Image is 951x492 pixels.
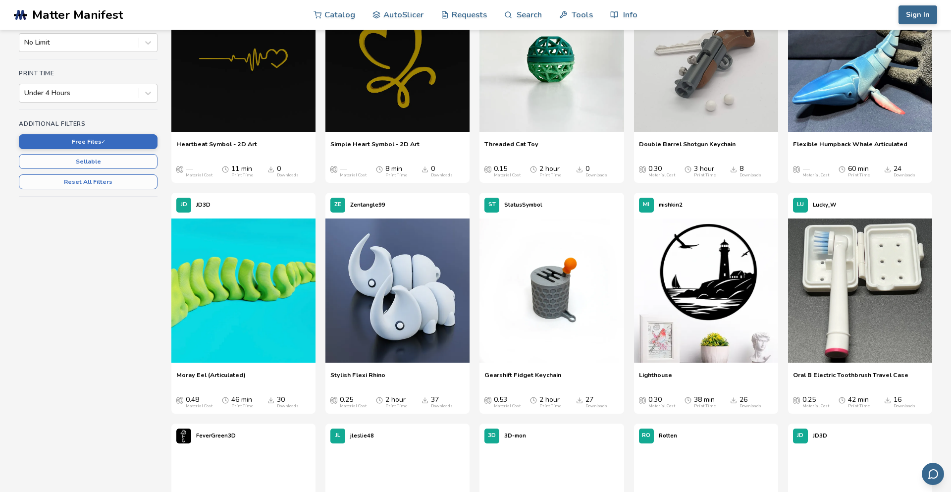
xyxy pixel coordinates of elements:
a: Lighthouse [639,371,672,386]
span: 3D [488,433,496,439]
a: Flexible Humpback Whale Articulated [793,140,907,155]
p: Rotten [659,431,677,441]
p: jleslie48 [350,431,374,441]
a: Simple Heart Symbol - 2D Art [330,140,420,155]
p: Lucky_W [813,200,836,210]
div: Material Cost [340,404,367,409]
span: Average Cost [484,165,491,173]
h4: Additional Filters [19,120,158,127]
div: 0 [585,165,607,178]
span: Average Print Time [685,396,691,404]
span: Downloads [576,396,583,404]
p: 3D-mon [504,431,526,441]
div: 0 [431,165,453,178]
span: Downloads [267,396,274,404]
span: Average Cost [793,165,800,173]
div: Print Time [385,404,407,409]
span: Downloads [730,396,737,404]
a: FeverGreen3D's profileFeverGreen3D [171,424,241,448]
span: Downloads [422,396,428,404]
a: Oral B Electric Toothbrush Travel Case [793,371,908,386]
span: Average Cost [639,396,646,404]
p: mishkin2 [659,200,683,210]
p: FeverGreen3D [196,431,236,441]
div: Downloads [740,173,761,178]
div: Downloads [894,173,915,178]
a: Double Barrel Shotgun Keychain [639,140,736,155]
div: Print Time [848,404,870,409]
a: Threaded Cat Toy [484,140,538,155]
div: Material Cost [648,173,675,178]
div: Print Time [694,404,716,409]
div: 0.25 [802,396,829,409]
img: FeverGreen3D's profile [176,429,191,443]
span: Average Cost [330,165,337,173]
span: — [340,165,347,173]
span: Downloads [884,165,891,173]
div: 0.53 [494,396,521,409]
div: 0.15 [494,165,521,178]
div: Downloads [585,404,607,409]
div: Material Cost [648,404,675,409]
div: 60 min [848,165,870,178]
div: Material Cost [186,404,212,409]
div: 2 hour [539,396,561,409]
span: JD [181,202,187,208]
span: Average Print Time [222,165,229,173]
div: 37 [431,396,453,409]
a: Stylish Flexi Rhino [330,371,385,386]
div: Downloads [894,404,915,409]
div: Print Time [539,404,561,409]
div: Print Time [539,173,561,178]
input: Under 4 Hours [24,89,26,97]
div: Material Cost [802,404,829,409]
div: Downloads [740,404,761,409]
span: Average Print Time [222,396,229,404]
button: Free Files✓ [19,134,158,149]
div: Material Cost [494,173,521,178]
div: 0 [277,165,299,178]
span: Downloads [267,165,274,173]
span: Average Print Time [839,396,845,404]
span: Average Print Time [376,396,383,404]
span: LU [797,202,804,208]
div: 38 min [694,396,716,409]
a: Moray Eel (Articulated) [176,371,246,386]
span: — [186,165,193,173]
span: Downloads [730,165,737,173]
span: Average Cost [639,165,646,173]
div: 24 [894,165,915,178]
div: Downloads [431,173,453,178]
div: Material Cost [186,173,212,178]
div: 3 hour [694,165,716,178]
div: 26 [740,396,761,409]
span: Average Cost [176,396,183,404]
div: 0.30 [648,396,675,409]
span: Matter Manifest [32,8,123,22]
div: 2 hour [539,165,561,178]
div: 0.48 [186,396,212,409]
div: Print Time [848,173,870,178]
span: Average Cost [176,165,183,173]
div: 0.25 [340,396,367,409]
span: — [802,165,809,173]
p: JD3D [196,200,211,210]
p: Zentangle99 [350,200,385,210]
span: Gearshift Fidget Keychain [484,371,561,386]
div: 42 min [848,396,870,409]
span: Average Cost [793,396,800,404]
span: Downloads [422,165,428,173]
span: Average Print Time [685,165,691,173]
div: 11 min [231,165,253,178]
p: JD3D [813,431,827,441]
div: 2 hour [385,396,407,409]
div: 0.30 [648,165,675,178]
button: Sellable [19,154,158,169]
span: Downloads [884,396,891,404]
